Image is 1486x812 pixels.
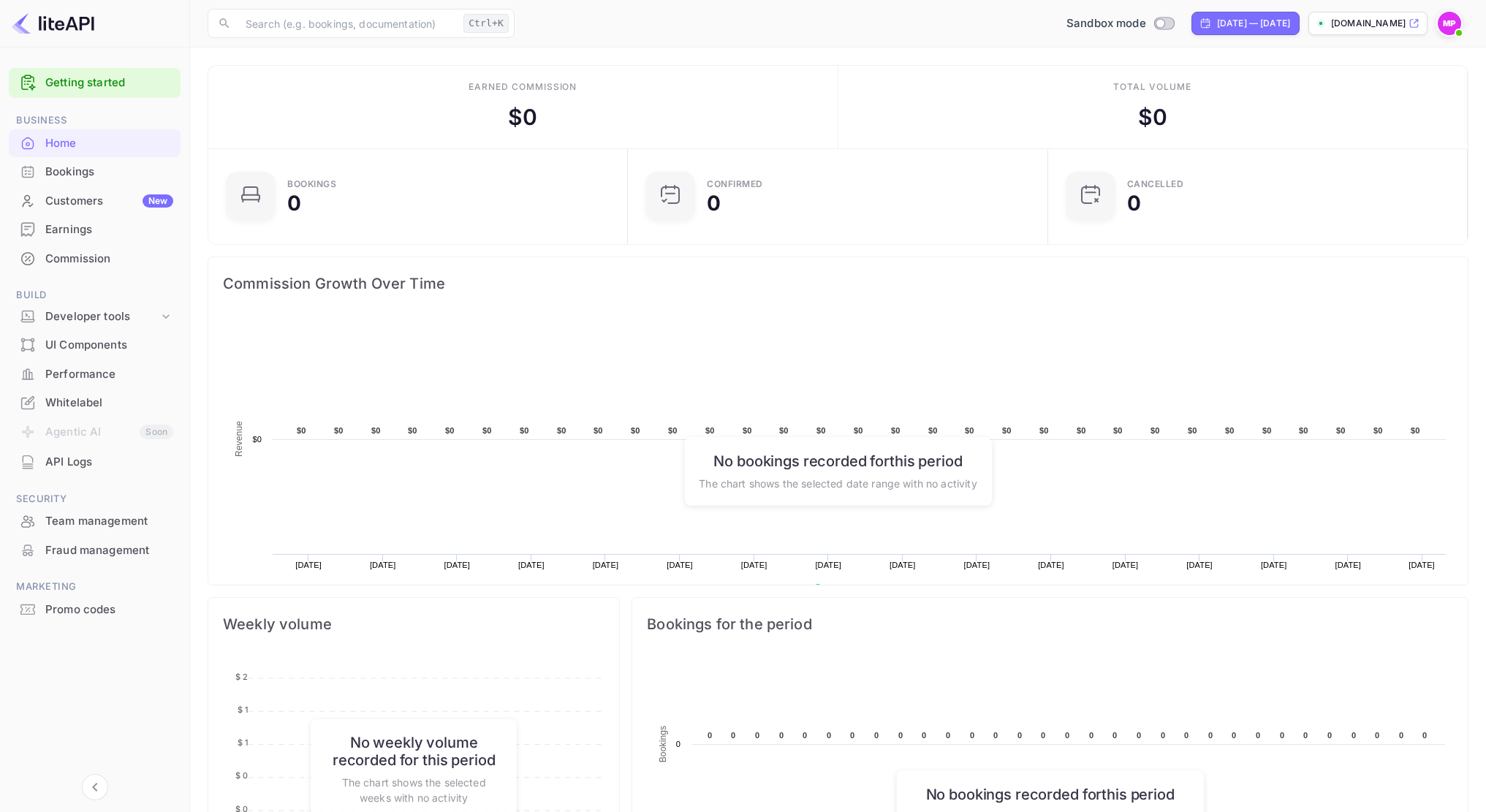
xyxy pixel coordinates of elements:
[1061,15,1180,32] div: Switch to Production mode
[699,452,977,469] h6: No bookings recorded for this period
[803,731,807,740] text: 0
[965,426,974,435] text: $0
[9,158,181,186] div: Bookings
[1208,731,1213,740] text: 0
[9,331,181,358] a: UI Components
[9,68,181,98] div: Getting started
[1138,101,1167,134] div: $ 0
[9,448,181,475] a: API Logs
[408,426,417,435] text: $0
[9,187,181,214] a: CustomersNew
[1327,731,1332,740] text: 0
[1280,731,1284,740] text: 0
[1188,426,1197,435] text: $0
[741,561,767,569] text: [DATE]
[779,426,789,435] text: $0
[9,448,181,477] div: API Logs
[45,75,173,91] a: Getting started
[1409,561,1435,569] text: [DATE]
[9,304,181,330] div: Developer tools
[1065,731,1069,740] text: 0
[371,426,381,435] text: $0
[755,731,759,740] text: 0
[1127,193,1141,213] div: 0
[707,180,763,189] div: Confirmed
[9,360,181,389] div: Performance
[9,287,181,303] span: Build
[143,194,173,208] div: New
[891,426,901,435] text: $0
[1438,12,1461,35] img: Mark Philip
[1039,426,1049,435] text: $0
[82,774,108,800] button: Collapse navigation
[45,221,173,238] div: Earnings
[238,705,248,715] tspan: $ 1
[482,426,492,435] text: $0
[1184,731,1189,740] text: 0
[667,561,693,569] text: [DATE]
[922,731,926,740] text: 0
[45,395,173,411] div: Whitelabel
[1150,426,1160,435] text: $0
[334,426,344,435] text: $0
[287,193,301,213] div: 0
[1089,731,1093,740] text: 0
[9,596,181,623] a: Promo codes
[297,426,306,435] text: $0
[9,491,181,507] span: Security
[1232,731,1236,740] text: 0
[1225,426,1235,435] text: $0
[1191,12,1300,35] div: Click to change the date range period
[676,740,681,748] text: 0
[731,731,735,740] text: 0
[9,389,181,416] a: Whitelabel
[1373,426,1383,435] text: $0
[1113,426,1123,435] text: $0
[1261,561,1287,569] text: [DATE]
[1303,731,1308,740] text: 0
[779,731,784,740] text: 0
[1077,426,1086,435] text: $0
[1411,426,1420,435] text: $0
[705,426,715,435] text: $0
[9,245,181,273] div: Commission
[370,561,396,569] text: [DATE]
[45,164,173,181] div: Bookings
[708,731,712,740] text: 0
[45,513,173,530] div: Team management
[463,14,509,33] div: Ctrl+K
[445,426,455,435] text: $0
[1112,731,1117,740] text: 0
[743,426,752,435] text: $0
[45,308,159,325] div: Developer tools
[946,731,950,740] text: 0
[850,731,854,740] text: 0
[815,561,841,569] text: [DATE]
[854,426,863,435] text: $0
[287,180,336,189] div: Bookings
[45,454,173,471] div: API Logs
[9,216,181,244] div: Earnings
[518,561,545,569] text: [DATE]
[45,366,173,383] div: Performance
[237,9,458,38] input: Search (e.g. bookings, documentation)
[816,426,826,435] text: $0
[45,135,173,152] div: Home
[295,561,322,569] text: [DATE]
[890,561,916,569] text: [DATE]
[9,579,181,595] span: Marketing
[326,734,502,769] h6: No weekly volume recorded for this period
[1137,731,1141,740] text: 0
[1217,17,1290,30] div: [DATE] — [DATE]
[707,193,721,213] div: 0
[12,12,94,35] img: LiteAPI logo
[993,731,998,740] text: 0
[1066,15,1146,32] span: Sandbox mode
[557,426,566,435] text: $0
[631,426,640,435] text: $0
[1127,180,1184,189] div: CANCELLED
[928,426,938,435] text: $0
[827,584,865,594] text: Revenue
[9,536,181,565] div: Fraud management
[9,331,181,360] div: UI Components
